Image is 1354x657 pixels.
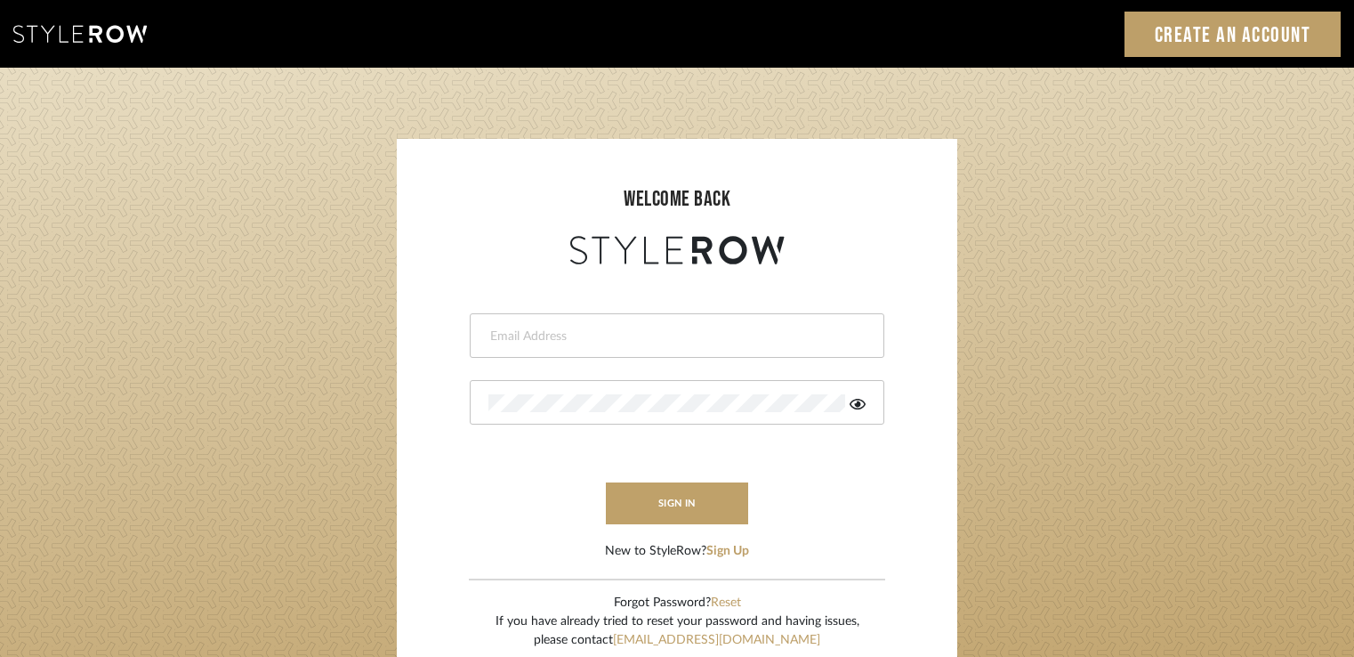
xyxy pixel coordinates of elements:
button: Reset [711,594,741,612]
input: Email Address [488,328,861,345]
div: Forgot Password? [496,594,859,612]
a: Create an Account [1124,12,1342,57]
div: New to StyleRow? [605,542,749,561]
button: Sign Up [706,542,749,561]
button: sign in [606,483,748,524]
a: [EMAIL_ADDRESS][DOMAIN_NAME] [613,634,820,646]
div: If you have already tried to reset your password and having issues, please contact [496,612,859,650]
div: welcome back [415,183,939,215]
